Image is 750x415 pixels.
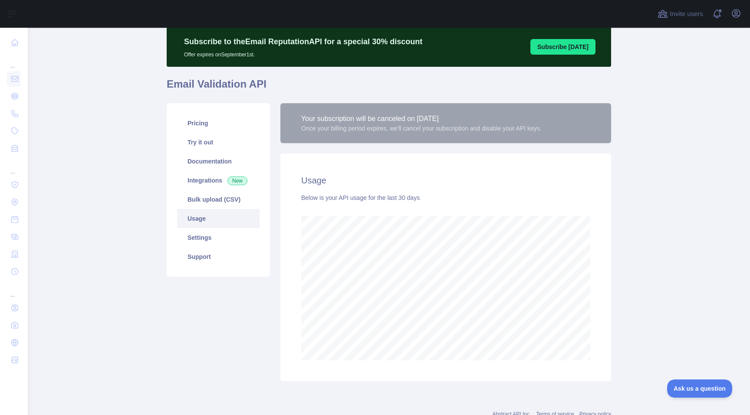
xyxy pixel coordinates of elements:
[177,152,260,171] a: Documentation
[177,247,260,266] a: Support
[184,48,422,58] p: Offer expires on September 1st.
[656,7,705,21] button: Invite users
[177,228,260,247] a: Settings
[177,114,260,133] a: Pricing
[177,209,260,228] a: Usage
[530,39,595,55] button: Subscribe [DATE]
[7,281,21,298] div: ...
[301,174,590,186] h2: Usage
[667,379,733,398] iframe: Toggle Customer Support
[177,171,260,190] a: Integrations New
[670,9,703,19] span: Invite users
[301,193,590,202] div: Below is your API usage for the last 30 days
[7,52,21,69] div: ...
[177,190,260,209] a: Bulk upload (CSV)
[7,158,21,175] div: ...
[227,176,247,185] span: New
[167,77,611,98] h1: Email Validation API
[301,114,542,124] div: Your subscription will be canceled on [DATE]
[177,133,260,152] a: Try it out
[301,124,542,133] div: Once your billing period expires, we'll cancel your subscription and disable your API keys.
[184,36,422,48] p: Subscribe to the Email Reputation API for a special 30 % discount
